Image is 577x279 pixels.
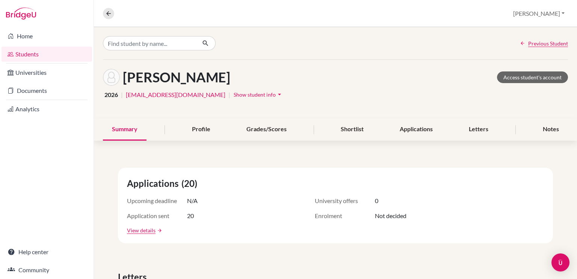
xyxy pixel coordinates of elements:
a: View details [127,226,156,234]
a: Help center [2,244,92,259]
span: | [121,90,123,99]
span: Not decided [375,211,406,220]
span: Upcoming deadline [127,196,187,205]
button: Show student infoarrow_drop_down [233,89,284,100]
div: Shortlist [332,118,373,141]
a: arrow_forward [156,228,162,233]
a: Documents [2,83,92,98]
button: [PERSON_NAME] [510,6,568,21]
a: Universities [2,65,92,80]
div: Letters [460,118,497,141]
img: Bridge-U [6,8,36,20]
span: N/A [187,196,198,205]
a: Analytics [2,102,92,117]
a: Access student's account [497,71,568,83]
span: 0 [375,196,378,205]
img: Nicolas Vazquez's avatar [103,69,120,86]
div: Open Intercom Messenger [551,253,569,271]
span: Previous Student [528,39,568,47]
div: Summary [103,118,147,141]
span: Show student info [234,91,276,98]
a: Community [2,262,92,277]
div: Notes [534,118,568,141]
span: 20 [187,211,194,220]
a: Previous Student [520,39,568,47]
span: Application sent [127,211,187,220]
span: 2026 [104,90,118,99]
a: Home [2,29,92,44]
span: | [228,90,230,99]
i: arrow_drop_down [276,91,283,98]
div: Profile [183,118,219,141]
input: Find student by name... [103,36,196,50]
div: Applications [391,118,442,141]
a: Students [2,47,92,62]
span: University offers [315,196,375,205]
span: (20) [181,177,200,190]
h1: [PERSON_NAME] [123,69,230,85]
div: Grades/Scores [237,118,296,141]
a: [EMAIL_ADDRESS][DOMAIN_NAME] [126,90,225,99]
span: Applications [127,177,181,190]
span: Enrolment [315,211,375,220]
